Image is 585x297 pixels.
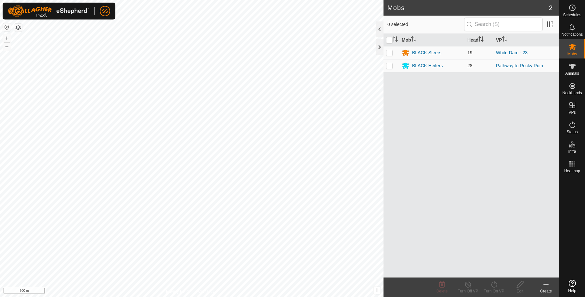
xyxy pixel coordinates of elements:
span: Animals [565,71,579,75]
th: Head [465,34,493,46]
th: VP [493,34,559,46]
h2: Mobs [387,4,549,12]
p-sorticon: Activate to sort [478,37,484,43]
span: Status [566,130,578,134]
a: Pathway to Rocky Ruin [496,63,543,68]
span: Heatmap [564,169,580,173]
span: Neckbands [562,91,582,95]
p-sorticon: Activate to sort [502,37,507,43]
p-sorticon: Activate to sort [411,37,416,43]
button: Reset Map [3,23,11,31]
button: i [373,287,381,294]
button: + [3,34,11,42]
input: Search (S) [464,18,543,31]
div: Edit [507,288,533,294]
span: Notifications [562,32,583,36]
div: BLACK Heifers [412,62,443,69]
span: 28 [467,63,473,68]
span: VPs [568,110,576,114]
th: Mob [399,34,465,46]
button: Map Layers [14,24,22,32]
span: Schedules [563,13,581,17]
span: 0 selected [387,21,464,28]
span: 2 [549,3,552,13]
a: Contact Us [198,289,217,294]
div: Create [533,288,559,294]
span: Delete [436,289,448,293]
a: Privacy Policy [166,289,190,294]
img: Gallagher Logo [8,5,89,17]
span: Mobs [567,52,577,56]
span: SS [102,8,108,15]
span: Help [568,289,576,293]
button: – [3,43,11,50]
span: 19 [467,50,473,55]
p-sorticon: Activate to sort [393,37,398,43]
a: White Dam - 23 [496,50,527,55]
div: Turn On VP [481,288,507,294]
div: BLACK Steers [412,49,441,56]
span: Infra [568,149,576,153]
span: i [376,288,378,293]
a: Help [559,277,585,295]
div: Turn Off VP [455,288,481,294]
